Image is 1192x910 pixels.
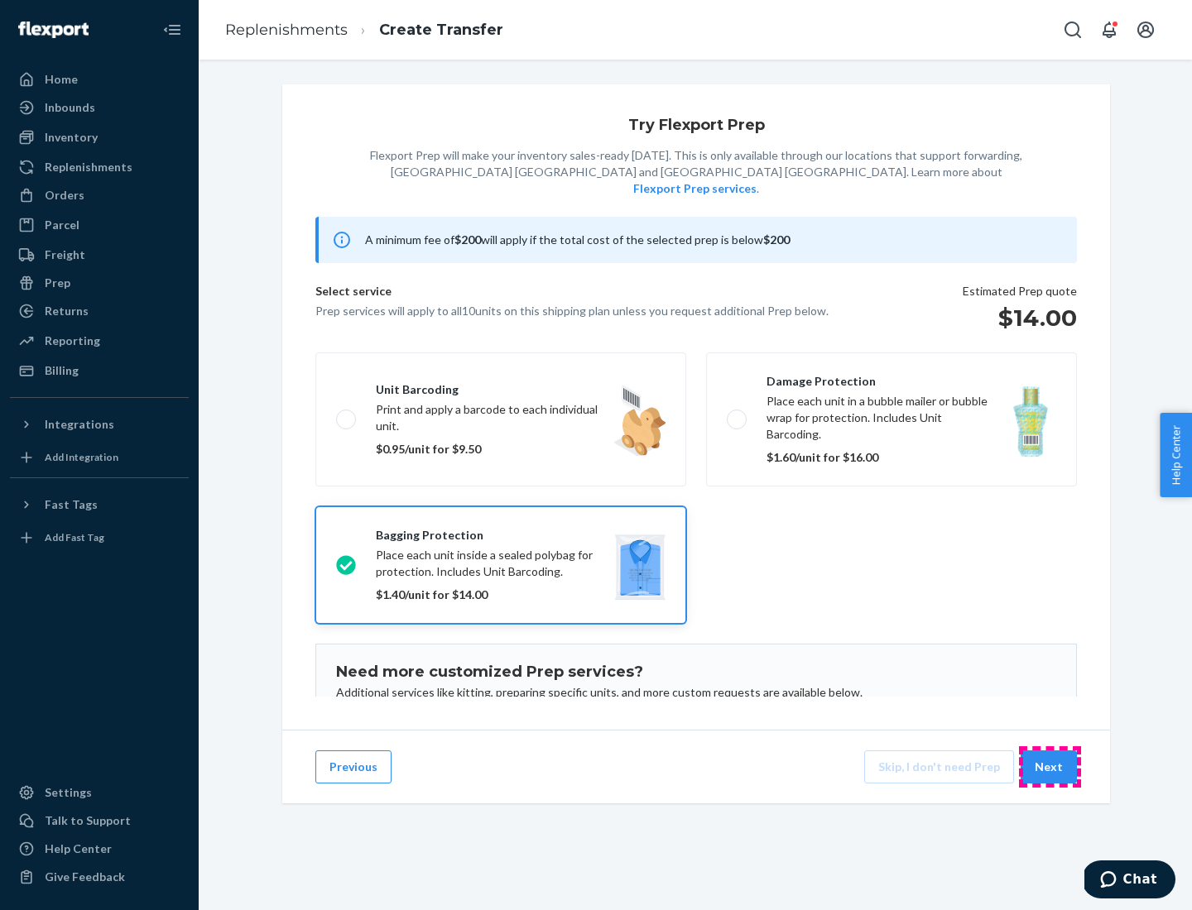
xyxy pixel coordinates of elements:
[963,283,1077,299] p: Estimated Prep quote
[10,242,189,268] a: Freight
[45,159,132,175] div: Replenishments
[370,147,1022,197] p: Flexport Prep will make your inventory sales-ready [DATE]. This is only available through our loc...
[10,328,189,354] a: Reporting
[1093,13,1126,46] button: Open notifications
[10,298,189,324] a: Returns
[10,182,189,208] a: Orders
[10,66,189,93] a: Home
[10,411,189,438] button: Integrations
[45,496,98,513] div: Fast Tags
[45,362,79,379] div: Billing
[336,684,1056,701] p: Additional services like kitting, preparing specific units, and more custom requests are availabl...
[45,303,89,319] div: Returns
[315,283,829,303] p: Select service
[1056,13,1089,46] button: Open Search Box
[379,21,503,39] a: Create Transfer
[633,180,757,197] button: Flexport Prep services
[336,664,1056,681] h1: Need more customized Prep services?
[10,357,189,384] a: Billing
[963,303,1077,333] h1: $14.00
[1160,413,1192,497] button: Help Center
[45,450,118,464] div: Add Integration
[10,124,189,151] a: Inventory
[763,232,790,247] b: $200
[45,217,79,233] div: Parcel
[45,812,131,829] div: Talk to Support
[10,154,189,180] a: Replenishments
[10,524,189,551] a: Add Fast Tag
[864,750,1014,783] button: Skip, I don't need Prep
[18,22,89,38] img: Flexport logo
[225,21,348,39] a: Replenishments
[45,530,104,544] div: Add Fast Tag
[45,333,100,349] div: Reporting
[10,807,189,834] button: Talk to Support
[315,303,829,319] p: Prep services will apply to all 10 units on this shipping plan unless you request additional Prep...
[1021,750,1077,783] button: Next
[10,491,189,518] button: Fast Tags
[45,869,125,885] div: Give Feedback
[365,232,790,247] span: A minimum fee of will apply if the total cost of the selected prep is below
[45,247,85,263] div: Freight
[45,187,84,204] div: Orders
[315,750,392,783] button: Previous
[10,444,189,471] a: Add Integration
[1129,13,1162,46] button: Open account menu
[10,836,189,862] a: Help Center
[454,232,481,247] b: $200
[45,275,70,291] div: Prep
[45,71,78,88] div: Home
[156,13,189,46] button: Close Navigation
[1084,860,1175,902] iframe: Opens a widget where you can chat to one of our agents
[10,212,189,238] a: Parcel
[45,129,98,146] div: Inventory
[10,94,189,121] a: Inbounds
[45,841,112,857] div: Help Center
[628,117,765,134] h1: Try Flexport Prep
[45,99,95,116] div: Inbounds
[10,270,189,296] a: Prep
[212,6,517,55] ol: breadcrumbs
[45,784,92,801] div: Settings
[45,416,114,433] div: Integrations
[10,779,189,806] a: Settings
[10,864,189,890] button: Give Feedback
